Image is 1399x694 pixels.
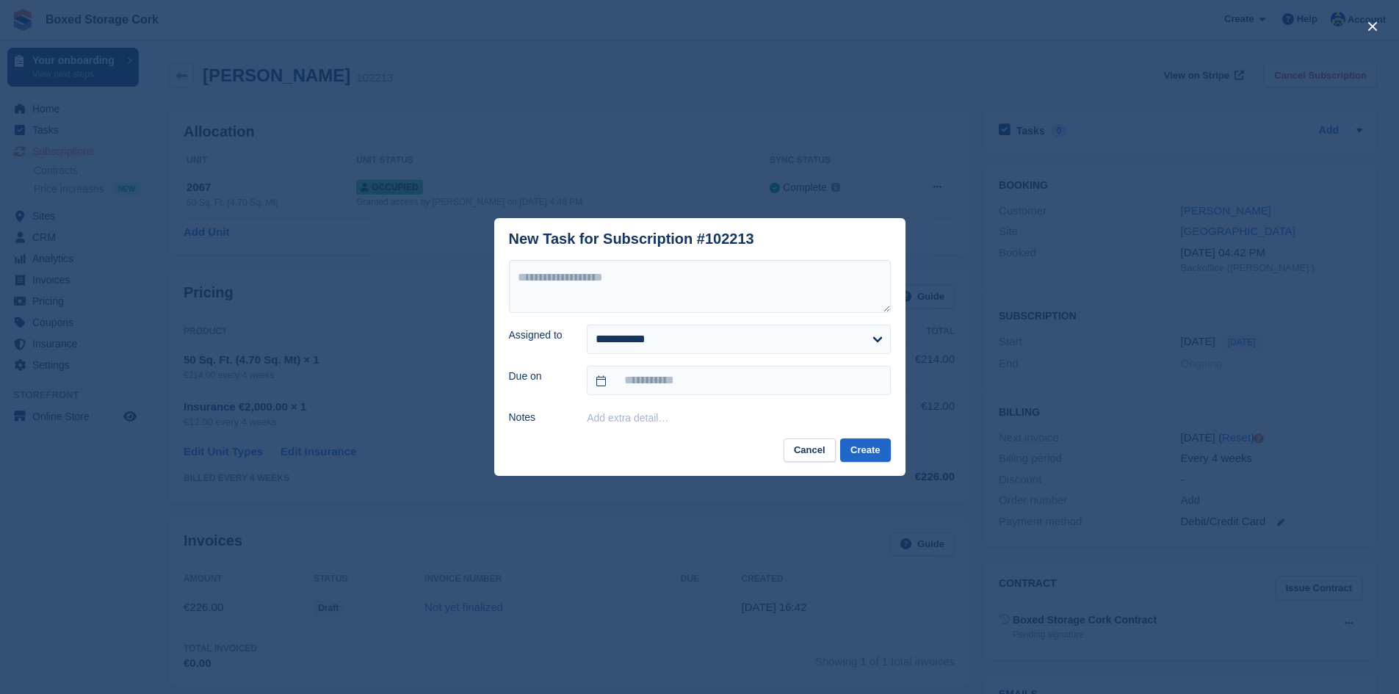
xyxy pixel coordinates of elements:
[509,231,754,247] div: New Task for Subscription #102213
[509,410,570,425] label: Notes
[509,369,570,384] label: Due on
[840,438,890,463] button: Create
[587,412,668,424] button: Add extra detail…
[1361,15,1384,38] button: close
[509,328,570,343] label: Assigned to
[784,438,836,463] button: Cancel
